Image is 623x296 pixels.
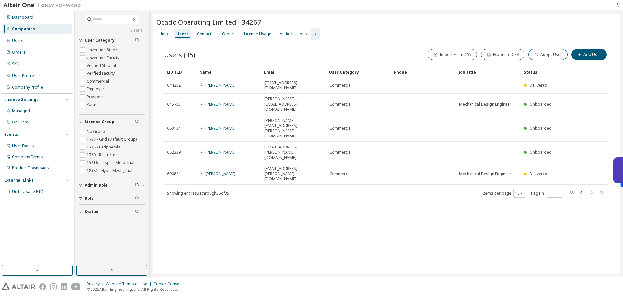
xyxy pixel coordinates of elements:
button: Status [79,205,145,219]
span: Clear filter [135,119,139,124]
div: Users [177,32,189,37]
div: Company Profile [12,85,43,90]
span: Commercial [329,171,352,176]
span: Admin Role [85,183,108,188]
div: Status [524,67,569,77]
a: [PERSON_NAME] [205,83,236,88]
span: Onboarded [530,125,552,131]
div: User Events [12,143,34,148]
label: No Group [87,128,106,135]
div: Product Downloads [12,165,49,171]
span: Mechanical Design Engineer [459,102,511,107]
span: Role [85,196,94,201]
button: Role [79,191,145,206]
span: Commercial [329,150,352,155]
label: Trial [87,109,96,116]
button: 10 [515,191,524,196]
span: Showing entries 31 through 35 of 35 [167,190,229,196]
span: Commercial [329,102,352,107]
span: Clear filter [135,196,139,201]
span: 663134 [167,126,181,131]
div: On Prem [12,120,28,125]
button: Export To CSV [481,49,524,60]
label: 1738 - Peripherals [87,143,122,151]
a: [PERSON_NAME] [205,171,236,176]
span: Delivered [530,171,547,176]
img: youtube.svg [71,283,81,290]
span: [PERSON_NAME][EMAIL_ADDRESS][PERSON_NAME][DOMAIN_NAME] [264,118,324,139]
div: Companies [12,26,35,32]
label: Employee [87,85,106,93]
span: [PERSON_NAME][EMAIL_ADDRESS][DOMAIN_NAME] [264,97,324,112]
span: Status [85,209,98,214]
div: License Settings [4,97,39,102]
span: Clear filter [135,209,139,214]
div: Orders [222,32,236,37]
span: Onboarded [530,149,552,155]
span: 644252 [167,83,181,88]
div: Dashboard [12,15,33,20]
div: Name [199,67,259,77]
span: 682339 [167,150,181,155]
span: Onboarded [530,101,552,107]
span: 645755 [167,102,181,107]
div: Orders [12,50,26,55]
span: Units Usage BI [12,189,44,194]
span: Ocado Operating Limited - 34267 [156,18,261,27]
span: Page n. [531,189,562,198]
img: linkedin.svg [61,283,67,290]
label: Unverified Student [87,46,122,54]
button: Add User [571,49,607,60]
button: License Group [79,115,145,129]
a: [PERSON_NAME] [205,101,236,107]
span: Commercial [329,83,352,88]
img: altair_logo.svg [2,283,35,290]
button: Adopt User [528,49,568,60]
div: Email [264,67,324,77]
button: Admin Role [79,178,145,192]
span: [EMAIL_ADDRESS][DOMAIN_NAME] [264,80,324,91]
span: License Group [85,119,114,124]
span: Commercial [329,126,352,131]
span: [EMAIL_ADDRESS][PERSON_NAME][DOMAIN_NAME] [264,145,324,160]
div: Phone [394,67,454,77]
img: instagram.svg [50,283,57,290]
img: facebook.svg [39,283,46,290]
label: Prospect [87,93,105,101]
span: Users (35) [164,50,195,59]
div: Company Events [12,154,43,160]
img: Altair One [3,2,84,8]
label: 15816 - Inspire Mold Trial [87,159,136,167]
div: User Category [329,67,389,77]
div: SKUs [12,61,22,67]
div: Cookie Consent [153,281,187,287]
div: External Links [4,178,34,183]
p: © 2025 Altair Engineering, Inc. All Rights Reserved. [87,287,187,292]
a: [PERSON_NAME] [205,149,236,155]
label: Verified Faculty [87,70,116,77]
label: 1737 - Grid (Default Group) [87,135,138,143]
div: Managed [12,109,30,114]
label: Verified Student [87,62,117,70]
div: MDH ID [167,67,194,77]
span: Clear filter [135,38,139,43]
label: 18581 - HyperMesh_Trial [87,167,134,174]
button: User Category [79,33,145,47]
div: Website Terms of Use [106,281,153,287]
div: Job Title [459,67,519,77]
div: Events [4,132,18,137]
div: User Profile [12,73,34,78]
div: Users [12,38,23,43]
span: Clear filter [135,183,139,188]
span: 690824 [167,171,181,176]
span: Mechanical Design Engineer [459,171,511,176]
div: Privacy [87,281,106,287]
label: Commercial [87,77,110,85]
div: Info [161,32,168,37]
span: User Category [85,38,115,43]
label: 1739 - Restricted [87,151,119,159]
a: [PERSON_NAME] [205,125,236,131]
button: Import From CSV [428,49,477,60]
a: Clear all [79,28,145,33]
span: [EMAIL_ADDRESS][PERSON_NAME][DOMAIN_NAME] [264,166,324,182]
